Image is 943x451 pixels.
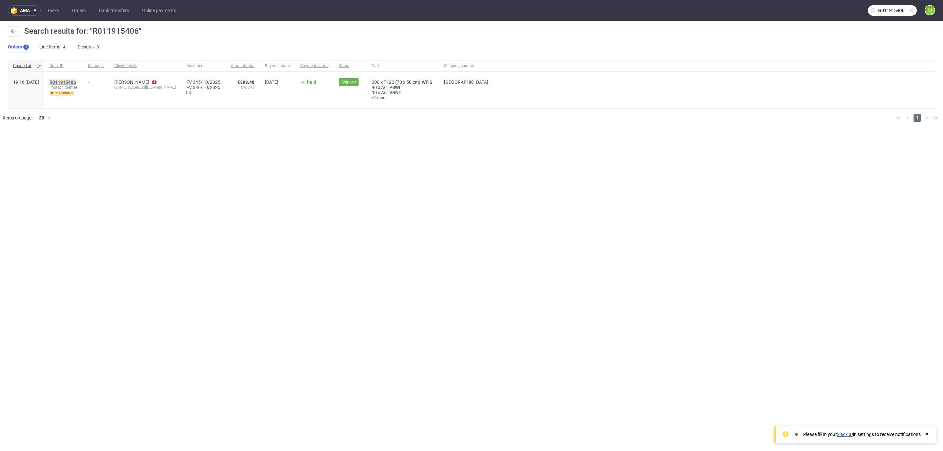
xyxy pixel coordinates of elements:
figcaption: EJ [925,6,934,15]
span: 90 [372,90,377,95]
a: WFIS [420,80,434,85]
span: Stage [339,63,361,69]
span: Items on page: [3,115,32,121]
div: [EMAIL_ADDRESS][DOMAIN_NAME] [114,85,176,90]
span: returning [49,91,74,96]
a: Orders [68,5,90,16]
span: Document [186,63,220,69]
a: FV 346/10/2025 [186,85,220,90]
div: x [372,85,434,90]
span: Payment status [300,63,328,69]
span: 19:16 [DATE] [13,80,39,85]
span: Cart [372,63,434,69]
span: Manager [88,63,104,69]
a: VBNF [388,90,402,95]
div: - [88,77,104,85]
img: Slack [793,431,800,438]
span: imstepf_fuentes [49,85,78,90]
span: Order ID [49,63,78,69]
a: Slack ID [837,432,853,437]
mark: R011915406 [49,80,76,85]
a: PSWI [388,85,401,90]
a: Line Items4 [39,42,67,52]
span: Shipping country [444,63,488,69]
a: [PERSON_NAME] [114,80,149,85]
button: ama [8,5,41,16]
span: [GEOGRAPHIC_DATA] [444,80,488,85]
span: Paid [307,80,316,85]
span: Search results for: "R011915406" [24,27,141,36]
a: Tasks [43,5,63,16]
img: logo [11,7,20,14]
span: 1 [914,114,921,122]
span: T120 (70 x 50 cm) [384,80,420,85]
span: 0% VAT [231,85,254,90]
div: 8 [97,45,99,49]
span: Client details [114,63,176,69]
a: Designs8 [78,42,101,52]
span: A6. [381,85,388,90]
span: A6. [381,90,388,95]
a: R011915406 [49,80,77,85]
a: +1 more [372,95,434,100]
a: Orders1 [8,42,29,52]
span: ama [20,8,30,13]
span: 200 [372,80,379,85]
span: [DATE] [265,80,278,85]
a: Bank transfers [95,5,133,16]
span: Amount total [231,63,254,69]
span: 90 [372,85,377,90]
a: Online payments [138,5,180,16]
span: Created at [13,63,34,69]
span: €398.48 [237,80,254,85]
div: x [372,90,434,95]
div: Please fill in your in settings to receive notifications [803,431,921,438]
a: FV 345/10/2025 [186,80,220,85]
div: 1 [25,45,27,49]
div: 30 [35,113,47,122]
span: Shipped [342,79,356,85]
div: 4 [63,45,65,49]
div: x [372,80,434,85]
span: Payment date [265,63,290,69]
